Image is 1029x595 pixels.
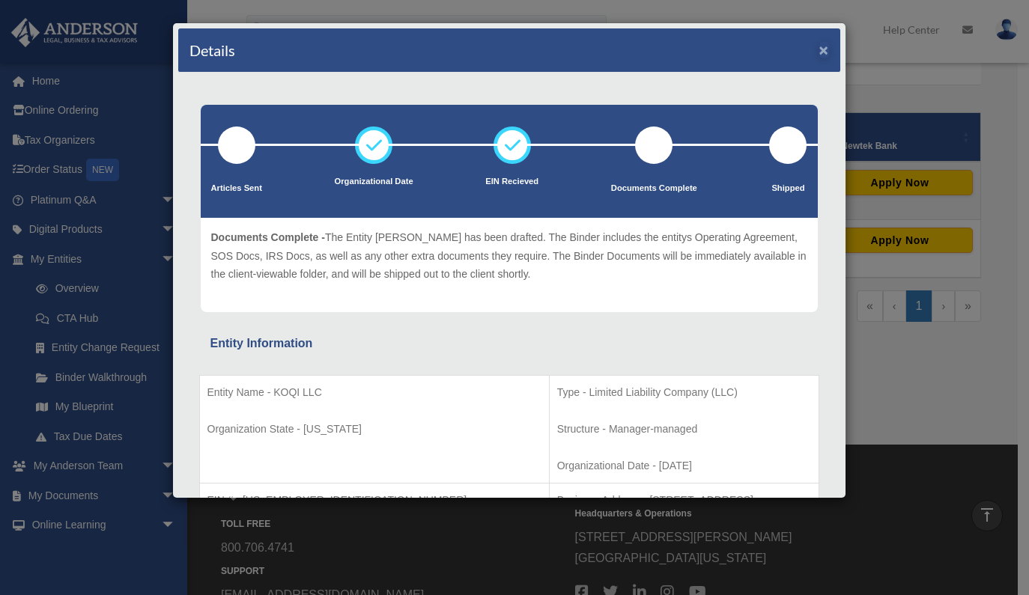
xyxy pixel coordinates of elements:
[769,181,807,196] p: Shipped
[210,333,808,354] div: Entity Information
[207,491,541,510] p: EIN # - [US_EMPLOYER_IDENTIFICATION_NUMBER]
[335,174,413,189] p: Organizational Date
[557,383,811,402] p: Type - Limited Liability Company (LLC)
[207,420,541,439] p: Organization State - [US_STATE]
[611,181,697,196] p: Documents Complete
[207,383,541,402] p: Entity Name - KOQI LLC
[485,174,538,189] p: EIN Recieved
[557,420,811,439] p: Structure - Manager-managed
[189,40,235,61] h4: Details
[211,181,262,196] p: Articles Sent
[211,228,807,284] p: The Entity [PERSON_NAME] has been drafted. The Binder includes the entitys Operating Agreement, S...
[557,491,811,510] p: Business Address - [STREET_ADDRESS]
[819,42,829,58] button: ×
[211,231,325,243] span: Documents Complete -
[557,457,811,475] p: Organizational Date - [DATE]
